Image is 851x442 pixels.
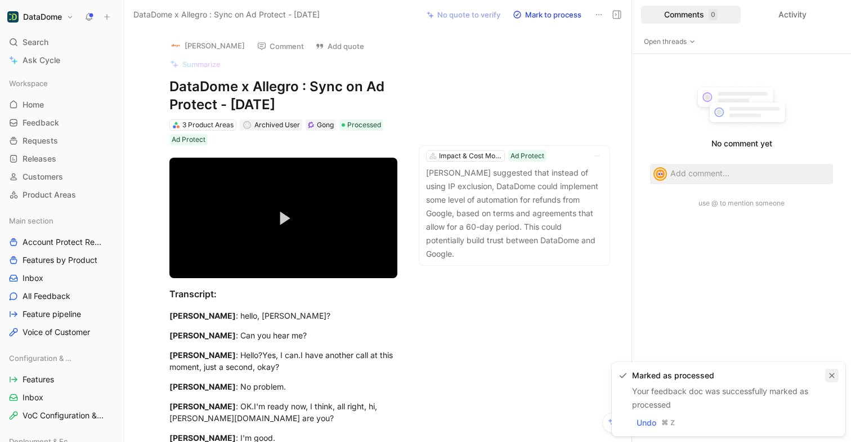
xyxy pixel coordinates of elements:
div: Main section [5,212,119,229]
span: Configuration & Access [9,352,77,364]
span: Search [23,35,48,49]
a: Product Areas [5,186,119,203]
a: Inbox [5,389,119,406]
button: Play Video [266,201,301,235]
div: Configuration & Access [5,350,119,367]
a: Inbox [5,270,119,287]
span: Feedback [23,117,59,128]
span: Releases [23,153,56,164]
div: : No problem. [169,381,397,392]
span: Your feedback doc was successfully marked as processed [632,386,808,409]
mark: [PERSON_NAME] [169,350,236,360]
div: Ad Protect [172,134,205,145]
div: 3 Product Areas [182,119,234,131]
button: Mark to process [508,7,586,23]
div: : Hello?Yes, I can.I have another call at this moment, just a second, okay? [169,349,397,373]
button: No quote to verify [422,7,505,23]
a: All Feedback [5,288,119,305]
span: Open threads [644,36,696,47]
div: : Can you hear me? [169,329,397,341]
button: Undo⌘Z [632,416,681,430]
span: Requests [23,135,58,146]
span: Customers [23,171,63,182]
a: Feedback [5,114,119,131]
img: empty-comments [689,81,794,133]
mark: [PERSON_NAME] [169,331,236,340]
span: Features [23,374,54,385]
a: Features [5,371,119,388]
a: Requests [5,132,119,149]
span: Inbox [23,273,43,284]
div: Z [669,417,677,428]
div: use @ to mention someone [641,198,842,209]
div: Transcript: [169,287,397,301]
span: Processed [347,119,381,131]
span: Summarize [182,59,221,69]
a: Features by Product [5,252,119,269]
span: Archived User [254,120,300,129]
span: Home [23,99,44,110]
a: Customers [5,168,119,185]
div: ⌘ [661,417,669,428]
a: Home [5,96,119,113]
button: Comment [252,38,309,54]
button: logo[PERSON_NAME] [165,37,250,54]
div: : hello, [PERSON_NAME]? [169,310,397,322]
span: Ask Cycle [23,53,60,67]
p: No comment yet [641,137,842,150]
span: Features by Product [23,255,97,266]
img: logo [170,40,181,51]
button: Open threads [641,36,698,47]
span: Inbox [23,392,43,403]
div: A [244,122,250,128]
div: Main sectionAccount Protect RequestsFeatures by ProductInboxAll FeedbackFeature pipelineVoice of ... [5,212,119,341]
button: DataDomeDataDome [5,9,77,25]
span: Workspace [9,78,48,89]
mark: [PERSON_NAME] [169,311,236,320]
div: Impact & Cost Monitoring [439,150,502,162]
div: Processed [339,119,383,131]
div: Configuration & AccessFeaturesInboxVoC Configuration & Access [5,350,119,424]
span: Account Protect Requests [23,236,105,248]
a: VoC Configuration & Access [5,407,119,424]
img: DataDome [7,11,19,23]
span: VoC Configuration & Access [23,410,106,421]
a: Releases [5,150,119,167]
div: Workspace [5,75,119,92]
div: 0 [709,9,718,20]
img: avatar [655,168,666,180]
span: Main section [9,215,53,226]
a: Ask Cycle [5,52,119,69]
button: Summarize [165,56,226,72]
a: Feature pipeline [5,306,119,323]
span: Voice of Customer [23,327,90,338]
div: : OK.I'm ready now, I think, all right, hi, [PERSON_NAME][DOMAIN_NAME] are you? [169,400,397,424]
div: Marked as processed [632,369,821,382]
a: Account Protect Requests [5,234,119,251]
h1: DataDome x Allegro : Sync on Ad Protect - [DATE] [169,78,397,114]
div: Gong [317,119,334,131]
mark: [PERSON_NAME] [169,382,236,391]
span: All Feedback [23,291,70,302]
div: Ad Protect [510,150,544,162]
a: Voice of Customer [5,324,119,341]
span: Product Areas [23,189,76,200]
div: Comments0 [641,6,741,24]
div: Search [5,34,119,51]
span: Undo [637,416,656,430]
mark: [PERSON_NAME] [169,401,236,411]
div: Activity [743,6,843,24]
div: Video Player [169,158,397,278]
p: [PERSON_NAME] suggested that instead of using IP exclusion, DataDome could implement some level o... [426,166,603,261]
button: Add quote [310,38,369,54]
h1: DataDome [23,12,62,22]
span: Feature pipeline [23,309,81,320]
span: DataDome x Allegro : Sync on Ad Protect - [DATE] [133,8,320,21]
